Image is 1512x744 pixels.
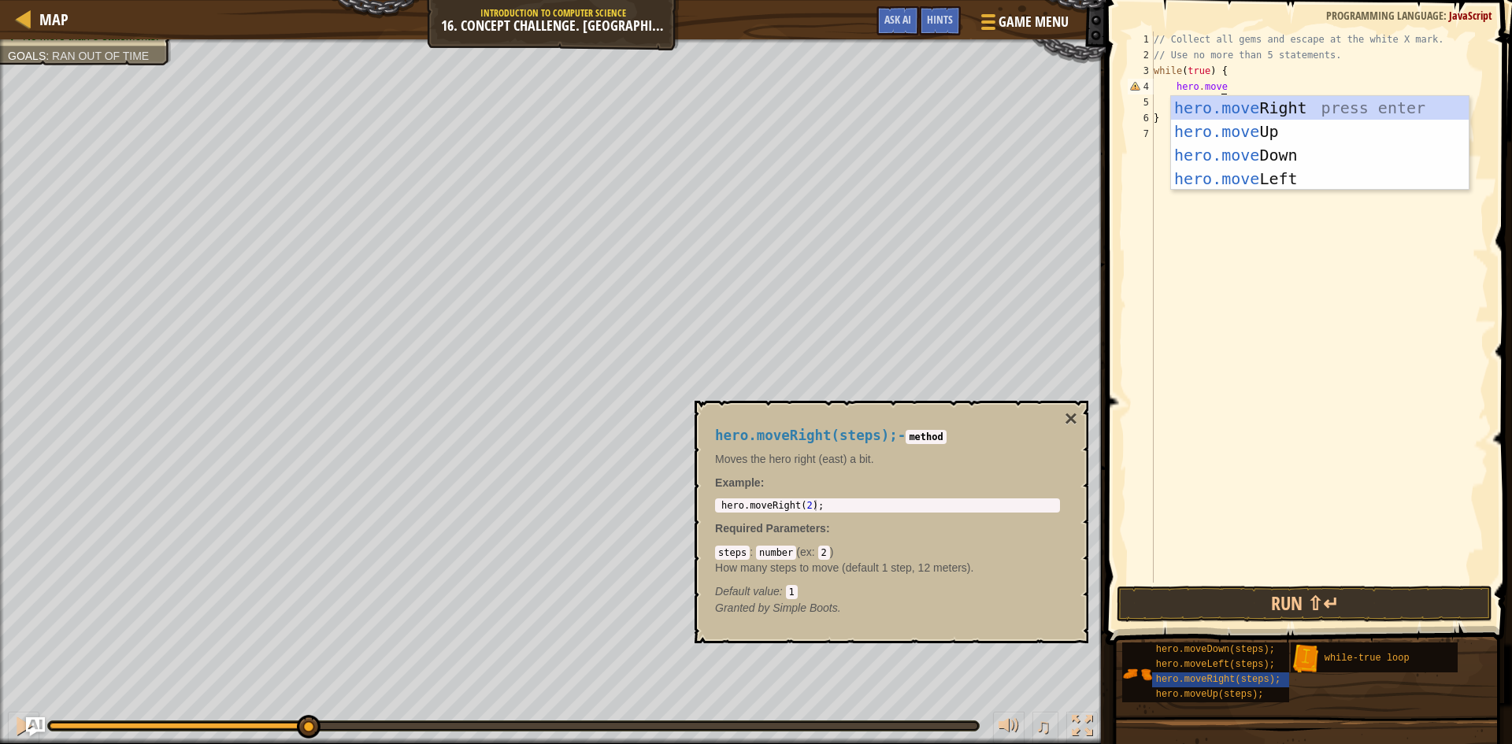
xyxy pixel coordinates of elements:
[1036,714,1051,738] span: ♫
[46,50,52,62] span: :
[39,9,69,30] span: Map
[1032,712,1059,744] button: ♫
[1128,126,1154,142] div: 7
[26,717,45,736] button: Ask AI
[812,546,818,558] span: :
[993,712,1025,744] button: Adjust volume
[715,428,898,443] span: hero.moveRight(steps);
[756,546,796,560] code: number
[8,712,39,744] button: Ctrl + P: Pause
[1128,110,1154,126] div: 6
[876,6,919,35] button: Ask AI
[1117,586,1492,622] button: Run ⇧↵
[818,546,830,560] code: 2
[906,430,946,444] code: method
[1449,8,1492,23] span: JavaScript
[1291,644,1321,674] img: portrait.png
[1065,408,1077,430] button: ×
[715,546,750,560] code: steps
[750,546,756,558] span: :
[715,585,780,598] span: Default value
[715,476,761,489] span: Example
[1156,659,1275,670] span: hero.moveLeft(steps);
[715,476,764,489] strong: :
[715,601,773,614] span: Granted by
[715,522,826,535] span: Required Parameters
[800,546,812,558] span: ex
[1128,31,1154,47] div: 1
[1128,94,1154,110] div: 5
[1156,674,1280,685] span: hero.moveRight(steps);
[780,585,786,598] span: :
[715,601,841,614] em: Simple Boots.
[715,451,1060,467] p: Moves the hero right (east) a bit.
[715,544,1060,599] div: ( )
[786,585,798,599] code: 1
[1128,79,1154,94] div: 4
[1156,689,1264,700] span: hero.moveUp(steps);
[1326,8,1443,23] span: Programming language
[969,6,1078,43] button: Game Menu
[1128,47,1154,63] div: 2
[1443,8,1449,23] span: :
[1128,63,1154,79] div: 3
[1325,653,1410,664] span: while-true loop
[52,50,149,62] span: Ran out of time
[31,9,69,30] a: Map
[826,522,830,535] span: :
[8,50,46,62] span: Goals
[715,428,1060,443] h4: -
[927,12,953,27] span: Hints
[1122,659,1152,689] img: portrait.png
[715,560,1060,576] p: How many steps to move (default 1 step, 12 meters).
[1066,712,1098,744] button: Toggle fullscreen
[1156,644,1275,655] span: hero.moveDown(steps);
[999,12,1069,32] span: Game Menu
[884,12,911,27] span: Ask AI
